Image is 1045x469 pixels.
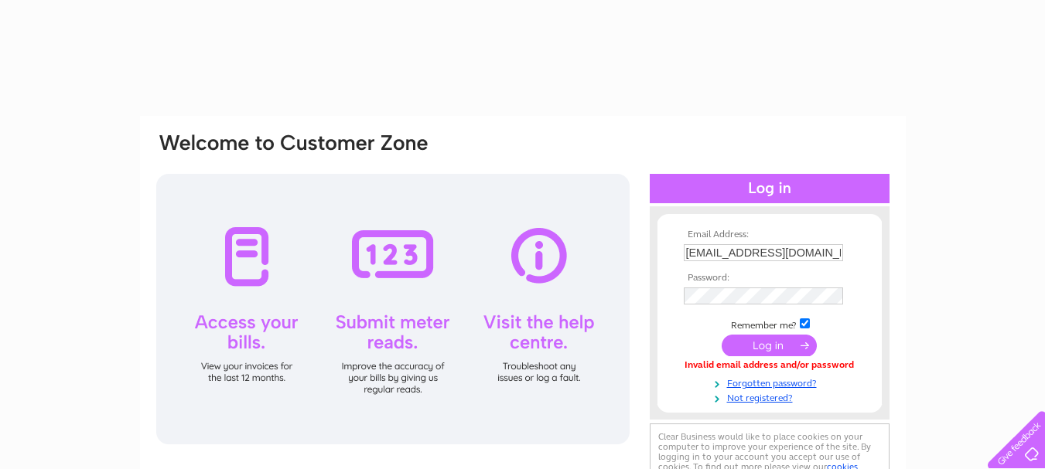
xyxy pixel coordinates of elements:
[684,375,859,389] a: Forgotten password?
[684,360,855,371] div: Invalid email address and/or password
[722,335,817,356] input: Submit
[684,389,859,404] a: Not registered?
[680,273,859,284] th: Password:
[680,229,859,240] th: Email Address:
[680,316,859,331] td: Remember me?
